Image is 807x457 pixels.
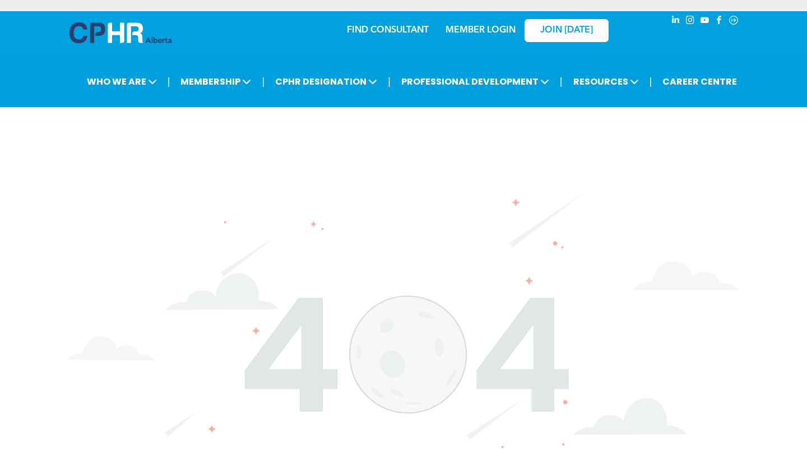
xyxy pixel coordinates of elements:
span: PROFESSIONAL DEVELOPMENT [398,71,553,92]
a: instagram [684,14,696,29]
img: A blue and white logo for cp alberta [69,22,171,43]
a: Social network [727,14,740,29]
li: | [560,70,563,93]
a: JOIN [DATE] [525,19,609,42]
a: linkedin [669,14,681,29]
span: WHO WE ARE [84,71,160,92]
a: CAREER CENTRE [659,71,740,92]
span: MEMBERSHIP [177,71,254,92]
li: | [262,70,265,93]
a: MEMBER LOGIN [446,26,516,35]
a: facebook [713,14,725,29]
a: youtube [698,14,711,29]
span: RESOURCES [570,71,642,92]
a: FIND CONSULTANT [347,26,429,35]
span: CPHR DESIGNATION [272,71,381,92]
span: JOIN [DATE] [540,25,593,36]
li: | [650,70,652,93]
li: | [388,70,391,93]
li: | [168,70,170,93]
